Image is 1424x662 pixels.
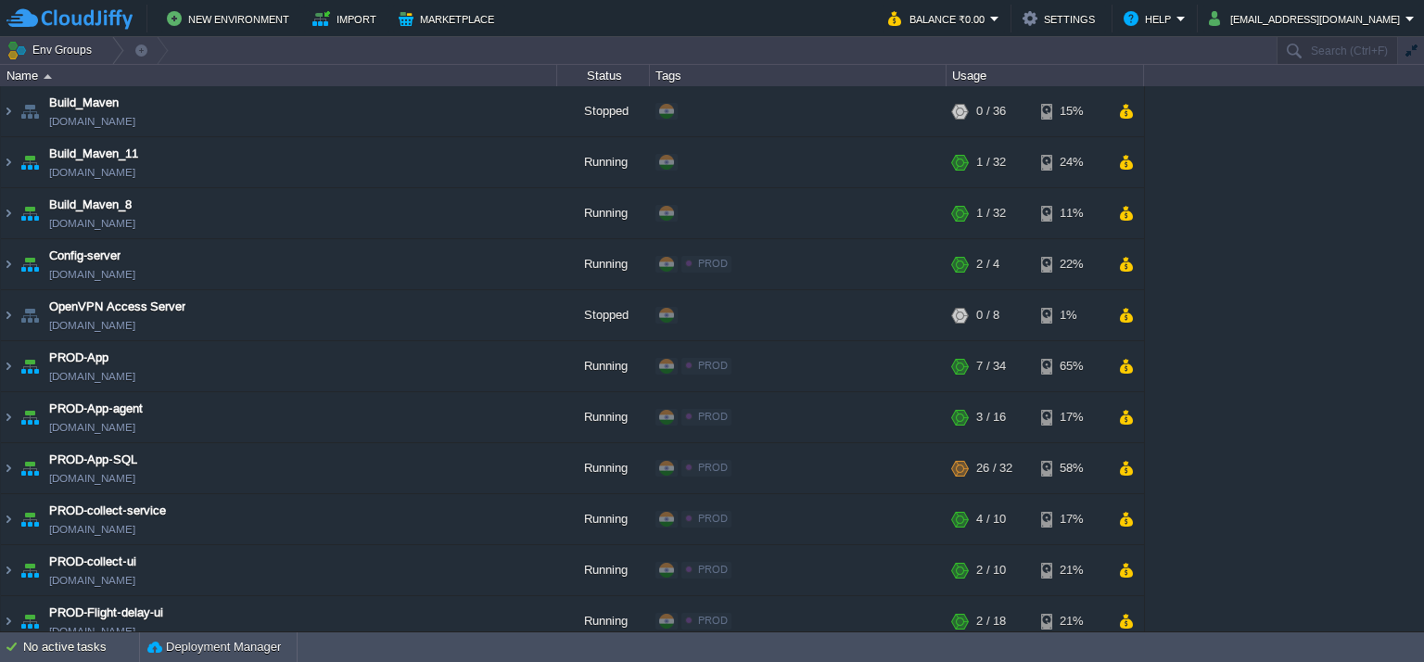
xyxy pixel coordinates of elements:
div: 17% [1041,494,1101,544]
a: PROD-collect-service [49,502,166,520]
div: 2 / 18 [976,596,1006,646]
a: [DOMAIN_NAME] [49,622,135,641]
img: AMDAwAAAACH5BAEAAAAALAAAAAABAAEAAAICRAEAOw== [17,392,43,442]
div: 1 / 32 [976,188,1006,238]
div: 7 / 34 [976,341,1006,391]
span: PROD-collect-ui [49,553,136,571]
button: Marketplace [399,7,500,30]
div: 1% [1041,290,1101,340]
span: PROD [698,615,728,626]
img: AMDAwAAAACH5BAEAAAAALAAAAAABAAEAAAICRAEAOw== [17,443,43,493]
span: PROD [698,360,728,371]
img: AMDAwAAAACH5BAEAAAAALAAAAAABAAEAAAICRAEAOw== [1,86,16,136]
img: CloudJiffy [6,7,133,31]
a: [DOMAIN_NAME] [49,265,135,284]
div: 21% [1041,596,1101,646]
div: 58% [1041,443,1101,493]
button: Help [1124,7,1176,30]
a: [DOMAIN_NAME] [49,316,135,335]
div: 15% [1041,86,1101,136]
img: AMDAwAAAACH5BAEAAAAALAAAAAABAAEAAAICRAEAOw== [17,494,43,544]
button: Balance ₹0.00 [888,7,990,30]
img: AMDAwAAAACH5BAEAAAAALAAAAAABAAEAAAICRAEAOw== [17,86,43,136]
div: Running [557,239,650,289]
span: PROD [698,513,728,524]
img: AMDAwAAAACH5BAEAAAAALAAAAAABAAEAAAICRAEAOw== [1,392,16,442]
div: Stopped [557,290,650,340]
div: Tags [651,65,946,86]
div: 21% [1041,545,1101,595]
div: Usage [947,65,1143,86]
span: PROD [698,411,728,422]
button: [EMAIL_ADDRESS][DOMAIN_NAME] [1209,7,1405,30]
div: Running [557,443,650,493]
span: PROD [698,564,728,575]
div: 24% [1041,137,1101,187]
div: Running [557,392,650,442]
img: AMDAwAAAACH5BAEAAAAALAAAAAABAAEAAAICRAEAOw== [17,188,43,238]
img: AMDAwAAAACH5BAEAAAAALAAAAAABAAEAAAICRAEAOw== [17,341,43,391]
a: [DOMAIN_NAME] [49,367,135,386]
iframe: chat widget [1346,588,1405,643]
img: AMDAwAAAACH5BAEAAAAALAAAAAABAAEAAAICRAEAOw== [1,443,16,493]
span: PROD [698,462,728,473]
a: [DOMAIN_NAME] [49,520,135,539]
div: 17% [1041,392,1101,442]
a: Build_Maven_8 [49,196,132,214]
div: 2 / 4 [976,239,999,289]
div: 26 / 32 [976,443,1012,493]
span: [DOMAIN_NAME] [49,469,135,488]
div: Running [557,341,650,391]
div: 0 / 8 [976,290,999,340]
img: AMDAwAAAACH5BAEAAAAALAAAAAABAAEAAAICRAEAOw== [1,494,16,544]
button: Settings [1023,7,1100,30]
button: Deployment Manager [147,638,281,656]
div: Running [557,137,650,187]
img: AMDAwAAAACH5BAEAAAAALAAAAAABAAEAAAICRAEAOw== [1,596,16,646]
div: 65% [1041,341,1101,391]
div: 1 / 32 [976,137,1006,187]
a: [DOMAIN_NAME] [49,571,135,590]
button: Import [312,7,382,30]
img: AMDAwAAAACH5BAEAAAAALAAAAAABAAEAAAICRAEAOw== [17,290,43,340]
div: Name [2,65,556,86]
div: Stopped [557,86,650,136]
img: AMDAwAAAACH5BAEAAAAALAAAAAABAAEAAAICRAEAOw== [17,137,43,187]
img: AMDAwAAAACH5BAEAAAAALAAAAAABAAEAAAICRAEAOw== [1,188,16,238]
img: AMDAwAAAACH5BAEAAAAALAAAAAABAAEAAAICRAEAOw== [17,239,43,289]
button: Env Groups [6,37,98,63]
span: [DOMAIN_NAME] [49,163,135,182]
a: Build_Maven [49,94,119,112]
a: Config-server [49,247,121,265]
img: AMDAwAAAACH5BAEAAAAALAAAAAABAAEAAAICRAEAOw== [1,545,16,595]
div: 0 / 36 [976,86,1006,136]
img: AMDAwAAAACH5BAEAAAAALAAAAAABAAEAAAICRAEAOw== [1,239,16,289]
a: OpenVPN Access Server [49,298,185,316]
div: No active tasks [23,632,139,662]
a: Build_Maven_11 [49,145,138,163]
a: PROD-App [49,349,108,367]
div: 3 / 16 [976,392,1006,442]
img: AMDAwAAAACH5BAEAAAAALAAAAAABAAEAAAICRAEAOw== [1,290,16,340]
span: [DOMAIN_NAME] [49,112,135,131]
div: 4 / 10 [976,494,1006,544]
a: PROD-App-agent [49,400,143,418]
img: AMDAwAAAACH5BAEAAAAALAAAAAABAAEAAAICRAEAOw== [17,545,43,595]
img: AMDAwAAAACH5BAEAAAAALAAAAAABAAEAAAICRAEAOw== [17,596,43,646]
a: PROD-App-SQL [49,451,137,469]
div: 11% [1041,188,1101,238]
a: PROD-Flight-delay-ui [49,604,163,622]
img: AMDAwAAAACH5BAEAAAAALAAAAAABAAEAAAICRAEAOw== [1,137,16,187]
div: Running [557,188,650,238]
span: [DOMAIN_NAME] [49,214,135,233]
